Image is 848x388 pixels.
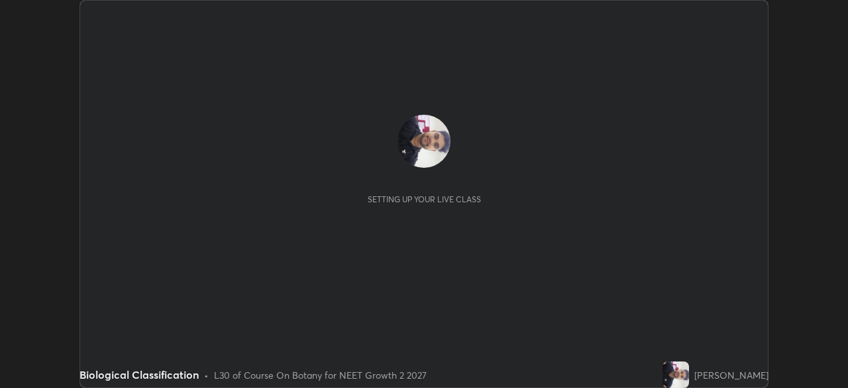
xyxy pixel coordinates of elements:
[694,368,768,382] div: [PERSON_NAME]
[662,361,689,388] img: 736025e921674e2abaf8bd4c02bac161.jpg
[368,194,481,204] div: Setting up your live class
[79,367,199,383] div: Biological Classification
[397,115,450,168] img: 736025e921674e2abaf8bd4c02bac161.jpg
[214,368,427,382] div: L30 of Course On Botany for NEET Growth 2 2027
[204,368,209,382] div: •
